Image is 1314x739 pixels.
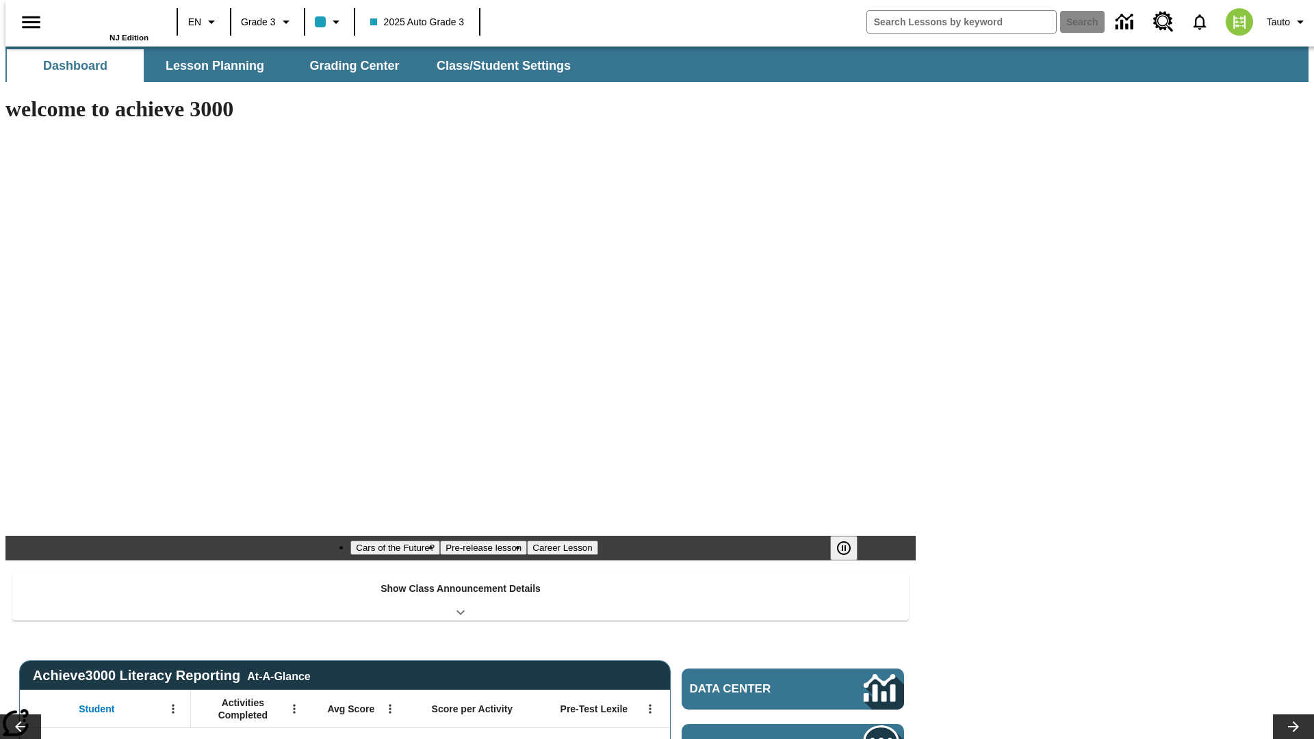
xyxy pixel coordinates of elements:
[830,536,858,560] button: Pause
[561,703,628,715] span: Pre-Test Lexile
[60,6,149,34] a: Home
[1218,4,1261,40] button: Select a new avatar
[163,699,183,719] button: Open Menu
[235,10,300,34] button: Grade: Grade 3, Select a grade
[1107,3,1145,41] a: Data Center
[1261,10,1314,34] button: Profile/Settings
[109,34,149,42] span: NJ Edition
[830,536,871,560] div: Pause
[327,703,374,715] span: Avg Score
[188,15,201,29] span: EN
[381,582,541,596] p: Show Class Announcement Details
[7,49,144,82] button: Dashboard
[5,96,916,122] h1: welcome to achieve 3000
[867,11,1056,33] input: search field
[1273,714,1314,739] button: Lesson carousel, Next
[440,541,527,555] button: Slide 2 Pre-release lesson
[527,541,597,555] button: Slide 3 Career Lesson
[380,699,400,719] button: Open Menu
[640,699,660,719] button: Open Menu
[11,2,51,42] button: Open side menu
[5,47,1309,82] div: SubNavbar
[146,49,283,82] button: Lesson Planning
[247,668,310,683] div: At-A-Glance
[1267,15,1290,29] span: Tauto
[309,10,350,34] button: Class color is light blue. Change class color
[1182,4,1218,40] a: Notifications
[1145,3,1182,40] a: Resource Center, Will open in new tab
[12,573,909,621] div: Show Class Announcement Details
[426,49,582,82] button: Class/Student Settings
[286,49,423,82] button: Grading Center
[432,703,513,715] span: Score per Activity
[33,668,311,684] span: Achieve3000 Literacy Reporting
[241,15,276,29] span: Grade 3
[198,697,288,721] span: Activities Completed
[5,49,583,82] div: SubNavbar
[60,5,149,42] div: Home
[370,15,465,29] span: 2025 Auto Grade 3
[682,669,904,710] a: Data Center
[690,682,818,696] span: Data Center
[79,703,114,715] span: Student
[1226,8,1253,36] img: avatar image
[182,10,226,34] button: Language: EN, Select a language
[284,699,305,719] button: Open Menu
[350,541,440,555] button: Slide 1 Cars of the Future?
